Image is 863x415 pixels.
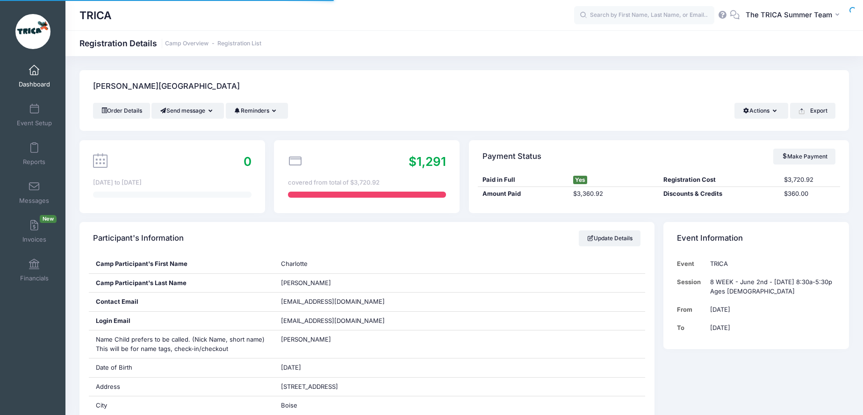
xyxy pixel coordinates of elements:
[226,103,288,119] button: Reminders
[705,273,835,301] td: 8 WEEK - June 2nd - [DATE] 8:30a-5:30p Ages [DEMOGRAPHIC_DATA]
[89,378,274,396] div: Address
[573,176,587,184] span: Yes
[93,178,251,187] div: [DATE] to [DATE]
[12,60,57,93] a: Dashboard
[79,38,261,48] h1: Registration Details
[281,383,338,390] span: [STREET_ADDRESS]
[281,401,297,409] span: Boise
[659,189,779,199] div: Discounts & Credits
[705,301,835,319] td: [DATE]
[779,189,840,199] div: $360.00
[93,103,150,119] a: Order Details
[740,5,849,26] button: The TRICA Summer Team
[281,260,308,267] span: Charlotte
[89,330,274,358] div: Name Child prefers to be called. (Nick Name, short name) This will be for name tags, check-in/che...
[17,119,52,127] span: Event Setup
[281,364,301,371] span: [DATE]
[19,197,49,205] span: Messages
[165,40,209,47] a: Camp Overview
[734,103,788,119] button: Actions
[482,143,541,170] h4: Payment Status
[89,312,274,330] div: Login Email
[705,255,835,273] td: TRICA
[677,319,705,337] td: To
[15,14,50,49] img: TRICA
[19,80,50,88] span: Dashboard
[12,99,57,131] a: Event Setup
[12,215,57,248] a: InvoicesNew
[677,301,705,319] td: From
[568,189,659,199] div: $3,360.92
[677,273,705,301] td: Session
[40,215,57,223] span: New
[93,225,184,252] h4: Participant's Information
[746,10,832,20] span: The TRICA Summer Team
[478,175,568,185] div: Paid in Full
[151,103,224,119] button: Send message
[12,254,57,286] a: Financials
[659,175,779,185] div: Registration Cost
[244,154,252,169] span: 0
[409,154,446,169] span: $1,291
[705,319,835,337] td: [DATE]
[12,176,57,209] a: Messages
[89,358,274,377] div: Date of Birth
[12,137,57,170] a: Reports
[89,255,274,273] div: Camp Participant's First Name
[677,225,743,252] h4: Event Information
[773,149,835,165] a: Make Payment
[89,274,274,293] div: Camp Participant's Last Name
[478,189,568,199] div: Amount Paid
[288,178,446,187] div: covered from total of $3,720.92
[677,255,705,273] td: Event
[281,316,398,326] span: [EMAIL_ADDRESS][DOMAIN_NAME]
[779,175,840,185] div: $3,720.92
[281,279,331,286] span: [PERSON_NAME]
[281,298,385,305] span: [EMAIL_ADDRESS][DOMAIN_NAME]
[89,293,274,311] div: Contact Email
[574,6,714,25] input: Search by First Name, Last Name, or Email...
[22,236,46,243] span: Invoices
[23,158,45,166] span: Reports
[20,274,49,282] span: Financials
[217,40,261,47] a: Registration List
[579,230,641,246] a: Update Details
[281,336,331,343] span: [PERSON_NAME]
[790,103,835,119] button: Export
[79,5,112,26] h1: TRICA
[89,396,274,415] div: City
[93,73,240,100] h4: [PERSON_NAME][GEOGRAPHIC_DATA]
